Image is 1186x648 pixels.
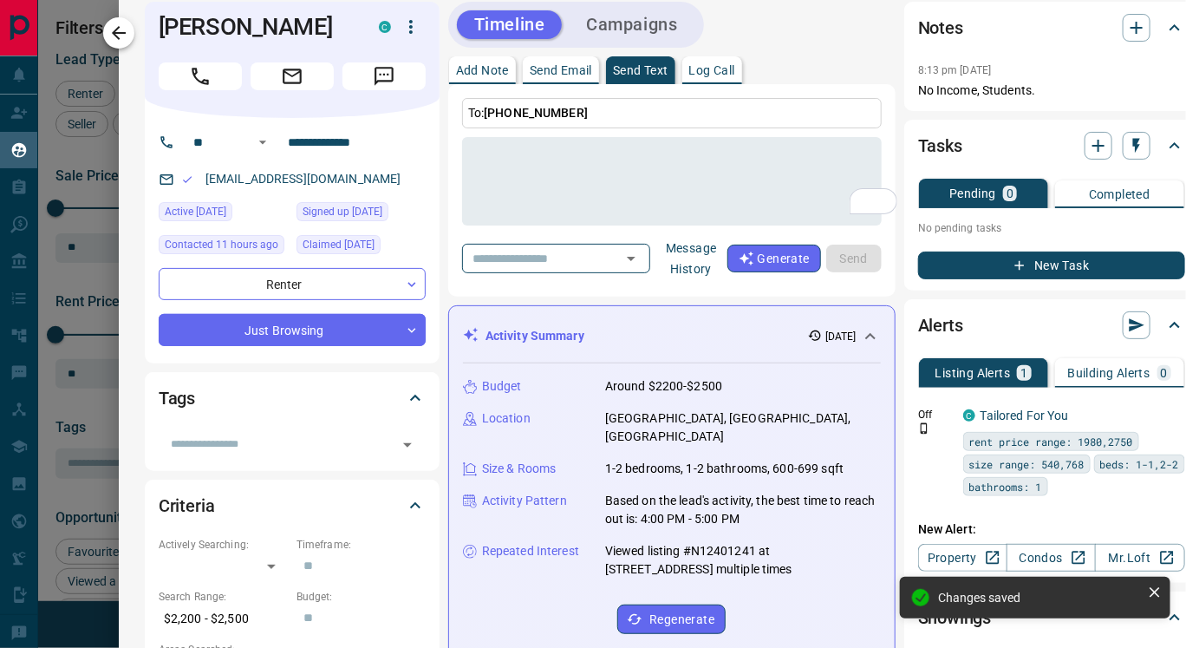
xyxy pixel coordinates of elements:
p: Activity Summary [485,327,584,345]
button: Campaigns [569,10,694,39]
button: Regenerate [617,605,726,634]
div: Tasks [918,125,1185,167]
a: Tailored For You [981,409,1069,422]
h2: Tasks [918,132,962,160]
span: beds: 1-1,2-2 [1100,455,1179,473]
div: Criteria [159,485,426,527]
span: bathrooms: 1 [969,478,1042,495]
a: Property [918,544,1007,572]
p: Activity Pattern [482,492,567,510]
span: Call [159,62,242,90]
div: Notes [918,7,1185,49]
div: Showings [918,597,1185,638]
button: New Task [918,252,1185,279]
button: Timeline [457,10,563,39]
p: Off [918,407,953,422]
p: Listing Alerts [935,367,1011,379]
button: Open [395,433,420,457]
p: 8:13 pm [DATE] [918,64,992,76]
span: Email [251,62,334,90]
div: Mon Sep 15 2025 [159,235,288,259]
span: Contacted 11 hours ago [165,236,278,253]
p: Log Call [689,64,735,76]
div: Fri Sep 12 2025 [159,202,288,226]
p: 0 [1007,187,1013,200]
p: New Alert: [918,520,1185,539]
button: Open [252,132,273,153]
span: size range: 540,768 [969,455,1085,473]
div: condos.ca [963,409,975,422]
button: Open [619,246,643,271]
div: Changes saved [938,591,1141,605]
div: Renter [159,268,426,300]
div: Just Browsing [159,314,426,346]
p: 1 [1020,367,1027,379]
p: [GEOGRAPHIC_DATA], [GEOGRAPHIC_DATA], [GEOGRAPHIC_DATA] [605,409,881,446]
span: Signed up [DATE] [303,203,382,220]
div: Alerts [918,304,1185,346]
p: Budget: [296,589,426,605]
p: Around $2200-$2500 [605,377,722,396]
h1: [PERSON_NAME] [159,13,353,41]
a: Condos [1007,544,1096,572]
p: Location [482,409,531,428]
p: Budget [482,377,522,396]
p: 1-2 bedrooms, 1-2 bathrooms, 600-699 sqft [605,460,844,478]
p: Completed [1089,188,1150,200]
h2: Alerts [918,311,963,339]
span: [PHONE_NUMBER] [484,106,588,120]
p: Send Email [530,64,592,76]
p: $2,200 - $2,500 [159,605,288,633]
p: Size & Rooms [482,460,557,478]
h2: Criteria [159,492,215,520]
p: Based on the lead's activity, the best time to reach out is: 4:00 PM - 5:00 PM [605,492,881,528]
p: 0 [1161,367,1168,379]
h2: Tags [159,384,195,412]
div: Fri Sep 12 2025 [296,202,426,226]
span: rent price range: 1980,2750 [969,433,1133,450]
p: Building Alerts [1068,367,1150,379]
p: Viewed listing #N12401241 at [STREET_ADDRESS] multiple times [605,542,881,579]
p: Repeated Interest [482,542,579,560]
p: No pending tasks [918,215,1185,241]
button: Generate [727,245,821,272]
a: [EMAIL_ADDRESS][DOMAIN_NAME] [205,172,401,186]
a: Mr.Loft [1095,544,1184,572]
span: Claimed [DATE] [303,236,375,253]
p: Add Note [456,64,509,76]
button: Message History [655,234,727,283]
p: [DATE] [825,329,857,344]
p: Timeframe: [296,537,426,553]
div: Sat Sep 13 2025 [296,235,426,259]
p: Search Range: [159,589,288,605]
h2: Notes [918,14,963,42]
div: Activity Summary[DATE] [463,320,881,352]
p: No Income, Students. [918,82,1185,100]
svg: Push Notification Only [918,422,930,435]
span: Message [342,62,426,90]
p: To: [462,98,882,128]
p: Send Text [613,64,668,76]
textarea: To enrich screen reader interactions, please activate Accessibility in Grammarly extension settings [474,145,870,219]
p: Actively Searching: [159,537,288,553]
div: Tags [159,377,426,419]
svg: Email Valid [181,173,193,186]
div: condos.ca [379,21,391,33]
span: Active [DATE] [165,203,226,220]
p: Pending [949,187,996,200]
